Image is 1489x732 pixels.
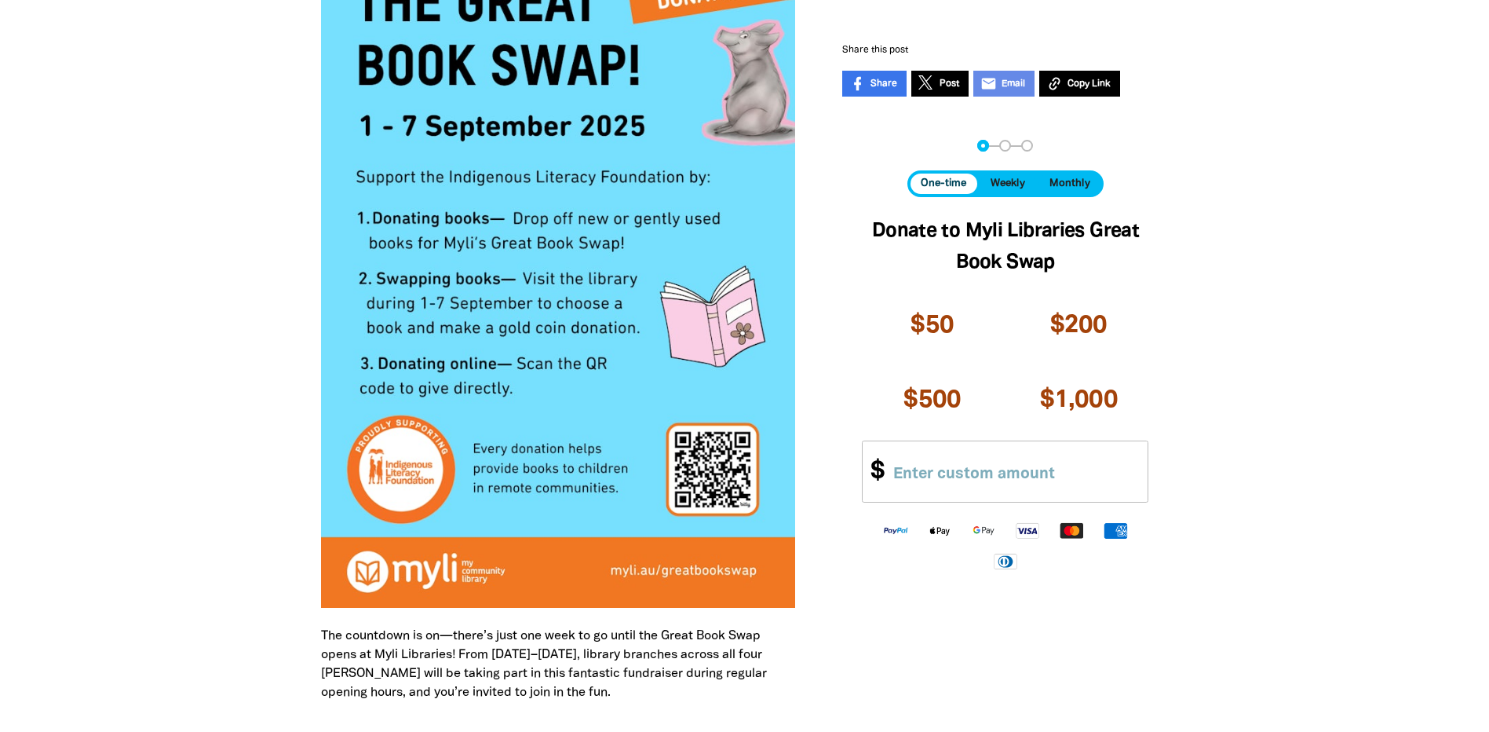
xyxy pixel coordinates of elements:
span: $500 [903,389,961,412]
button: One-time [911,174,977,194]
span: Email [1002,77,1025,91]
a: Post [911,71,969,97]
button: Monthly [1038,174,1100,194]
span: Share this post [842,46,908,54]
button: Navigate to step 3 of 3 to enter your payment details [1021,141,1033,152]
button: Copy Link [1039,71,1120,97]
img: Diners Club logo [984,552,1027,570]
a: emailEmail [973,71,1035,97]
span: $200 [1050,314,1108,337]
div: Available payment methods [862,509,1148,582]
span: $50 [911,314,954,337]
span: One-time [921,179,966,189]
button: $1,000 [1009,366,1149,434]
img: Mastercard logo [1049,522,1093,540]
span: Copy Link [1067,77,1111,91]
span: Share [870,77,897,91]
a: Share [842,71,907,97]
img: Google Pay logo [962,522,1005,540]
img: Paypal logo [874,522,918,540]
span: Post [940,77,959,91]
p: The countdown is on—there’s just one week to go until the Great Book Swap opens at Myli Libraries... [321,627,796,702]
input: Enter custom amount [880,442,1148,503]
button: Weekly [980,174,1036,194]
div: Donation frequency [907,171,1104,197]
span: $ [863,442,885,503]
button: $500 [862,366,1002,434]
button: Navigate to step 2 of 3 to enter your details [999,141,1011,152]
h2: Donate to Myli Libraries Great Book Swap [862,216,1148,279]
span: Monthly [1049,179,1090,189]
span: Weekly [991,179,1025,189]
button: $200 [1009,291,1149,360]
img: Apple Pay logo [918,522,962,540]
i: email [980,76,997,93]
img: Visa logo [1005,522,1049,540]
span: $1,000 [1040,389,1118,412]
button: $50 [862,291,1002,360]
button: Navigate to step 1 of 3 to enter your donation amount [977,141,989,152]
img: American Express logo [1093,522,1137,540]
